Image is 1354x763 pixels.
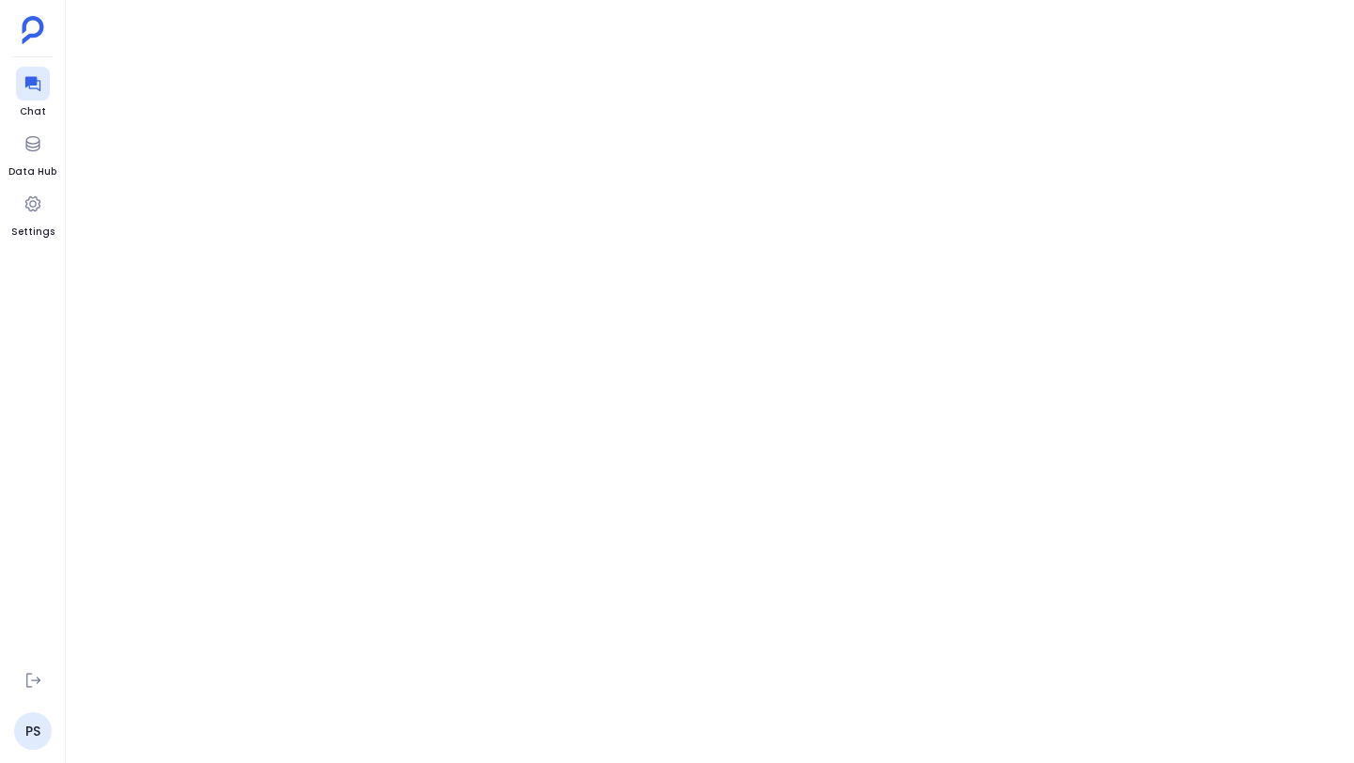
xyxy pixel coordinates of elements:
a: Settings [11,187,55,240]
a: Chat [16,67,50,119]
span: Settings [11,225,55,240]
a: Data Hub [8,127,56,179]
img: petavue logo [22,16,44,44]
span: Chat [16,104,50,119]
span: Data Hub [8,164,56,179]
a: PS [14,712,52,750]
